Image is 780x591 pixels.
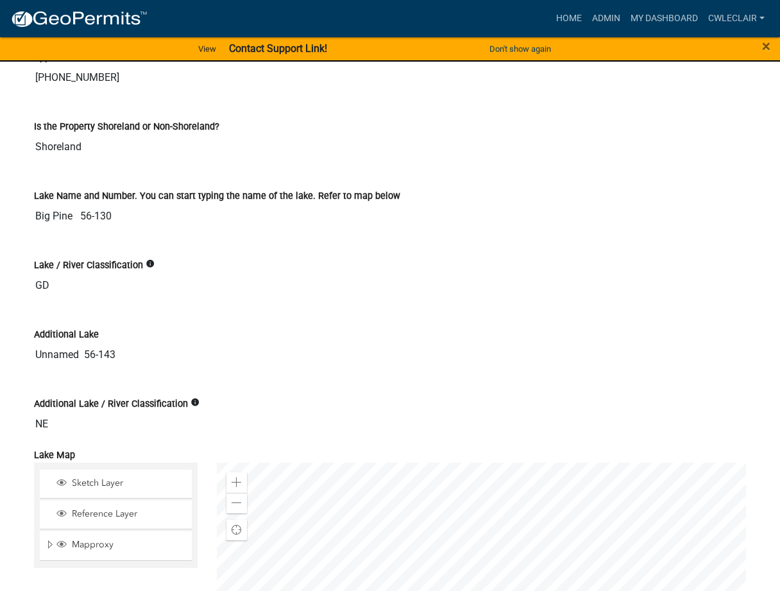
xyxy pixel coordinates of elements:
a: View [193,39,221,60]
label: Lake / River Classification [34,261,143,270]
a: cwleclair [703,6,770,31]
a: Home [551,6,587,31]
span: Expand [45,539,55,552]
div: Mapproxy [55,539,187,552]
li: Reference Layer [40,501,192,529]
div: Find my location [226,520,247,540]
button: Close [762,39,770,54]
i: info [146,259,155,268]
span: Mapproxy [69,539,187,551]
button: Don't show again [484,39,556,60]
strong: Contact Support Link! [229,42,327,55]
div: Zoom out [226,493,247,513]
div: Zoom in [226,472,247,493]
a: Admin [587,6,625,31]
span: × [762,37,770,55]
div: Sketch Layer [55,477,187,490]
ul: Layer List [38,467,193,565]
label: Lake Name and Number. You can start typing the name of the lake. Refer to map below [34,192,400,201]
label: Lake Map [34,451,75,460]
label: Additional Lake / River Classification [34,400,188,409]
li: Mapproxy [40,531,192,561]
i: info [191,398,199,407]
span: Sketch Layer [69,477,187,489]
span: Reference Layer [69,508,187,520]
label: Additional Lake [34,330,99,339]
li: Sketch Layer [40,470,192,499]
label: Is the Property Shoreland or Non-Shoreland? [34,123,219,132]
div: Reference Layer [55,508,187,521]
a: My Dashboard [625,6,703,31]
